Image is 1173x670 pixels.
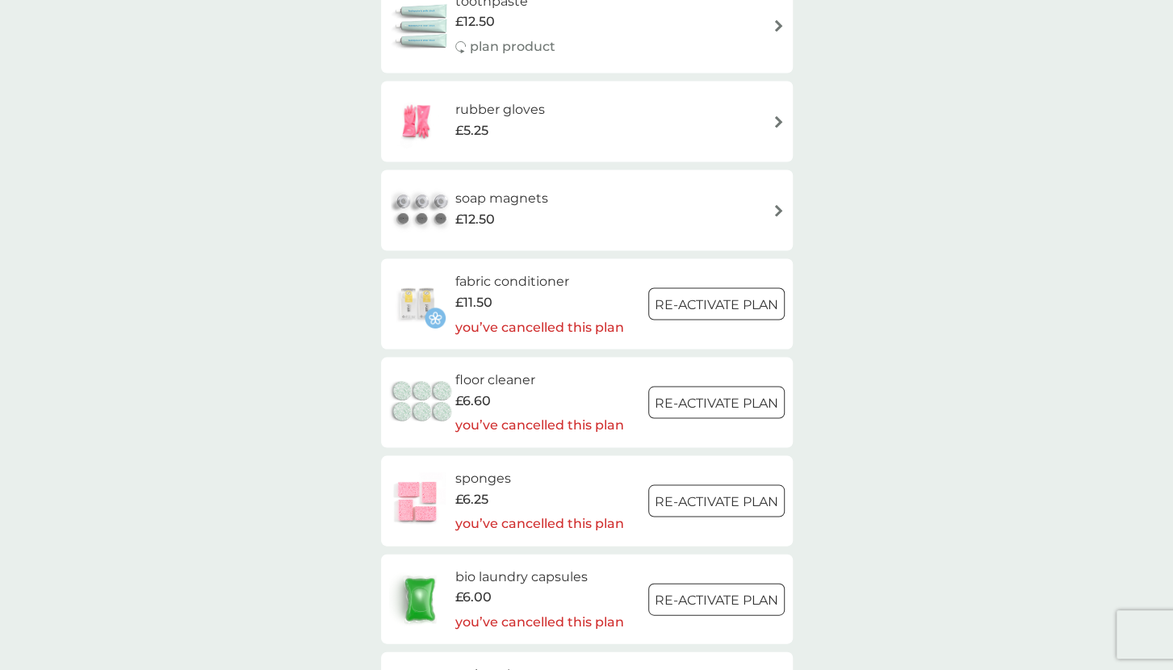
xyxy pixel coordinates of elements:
img: soap magnets [389,182,455,238]
p: you’ve cancelled this plan [455,611,623,632]
img: sponges [389,472,446,529]
span: £6.60 [455,390,491,411]
h6: soap magnets [455,187,548,208]
h6: sponges [455,467,623,488]
p: Re-activate Plan [655,491,778,512]
p: you’ve cancelled this plan [455,513,623,534]
button: Re-activate Plan [648,287,785,320]
img: arrow right [773,19,785,31]
h6: fabric conditioner [455,270,623,291]
p: you’ve cancelled this plan [455,316,623,337]
h6: bio laundry capsules [455,566,623,587]
button: Re-activate Plan [648,386,785,418]
img: bio laundry capsules [389,571,450,627]
p: plan product [470,36,555,57]
img: floor cleaner [389,374,455,430]
img: fabric conditioner [389,275,446,332]
span: £6.25 [455,488,488,509]
button: Re-activate Plan [648,583,785,615]
span: £12.50 [455,208,495,229]
p: you’ve cancelled this plan [455,414,624,435]
button: Re-activate Plan [648,484,785,517]
img: arrow right [773,115,785,128]
img: rubber gloves [389,93,446,149]
h6: floor cleaner [455,369,624,390]
p: Re-activate Plan [655,392,778,413]
span: £12.50 [455,11,495,32]
span: £6.00 [455,586,491,607]
p: Re-activate Plan [655,294,778,315]
img: arrow right [773,204,785,216]
h6: rubber gloves [455,98,544,119]
span: £11.50 [455,291,492,312]
span: £5.25 [455,119,488,140]
p: Re-activate Plan [655,589,778,610]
